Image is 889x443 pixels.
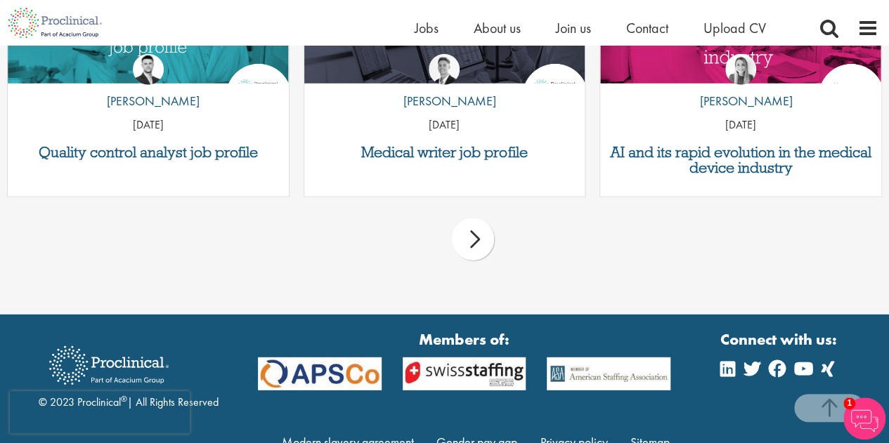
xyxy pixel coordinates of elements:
a: Joshua Godden [PERSON_NAME] [96,54,200,117]
strong: Members of: [258,329,671,350]
div: next [452,218,494,260]
div: © 2023 Proclinical | All Rights Reserved [39,336,219,411]
img: APSCo [392,357,537,390]
span: 1 [843,397,855,409]
p: [DATE] [600,117,881,133]
a: Contact [626,19,668,37]
a: Join us [556,19,591,37]
p: [PERSON_NAME] [393,92,496,110]
strong: Connect with us: [720,329,840,350]
img: Chatbot [843,397,885,439]
a: About us [474,19,521,37]
img: Proclinical Recruitment [39,336,179,395]
p: [DATE] [8,117,289,133]
a: Hannah Burke [PERSON_NAME] [689,54,792,117]
a: AI and its rapid evolution in the medical device industry [607,145,874,176]
img: George Watson [429,54,460,85]
a: George Watson [PERSON_NAME] [393,54,496,117]
a: Jobs [415,19,439,37]
img: APSCo [247,357,392,390]
p: [DATE] [304,117,585,133]
iframe: reCAPTCHA [10,391,190,433]
img: Hannah Burke [725,54,756,85]
a: Medical writer job profile [311,145,578,160]
p: [PERSON_NAME] [689,92,792,110]
img: APSCo [536,357,681,390]
a: Upload CV [703,19,766,37]
p: [PERSON_NAME] [96,92,200,110]
a: Quality control analyst job profile [15,145,282,160]
img: Joshua Godden [133,54,164,85]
